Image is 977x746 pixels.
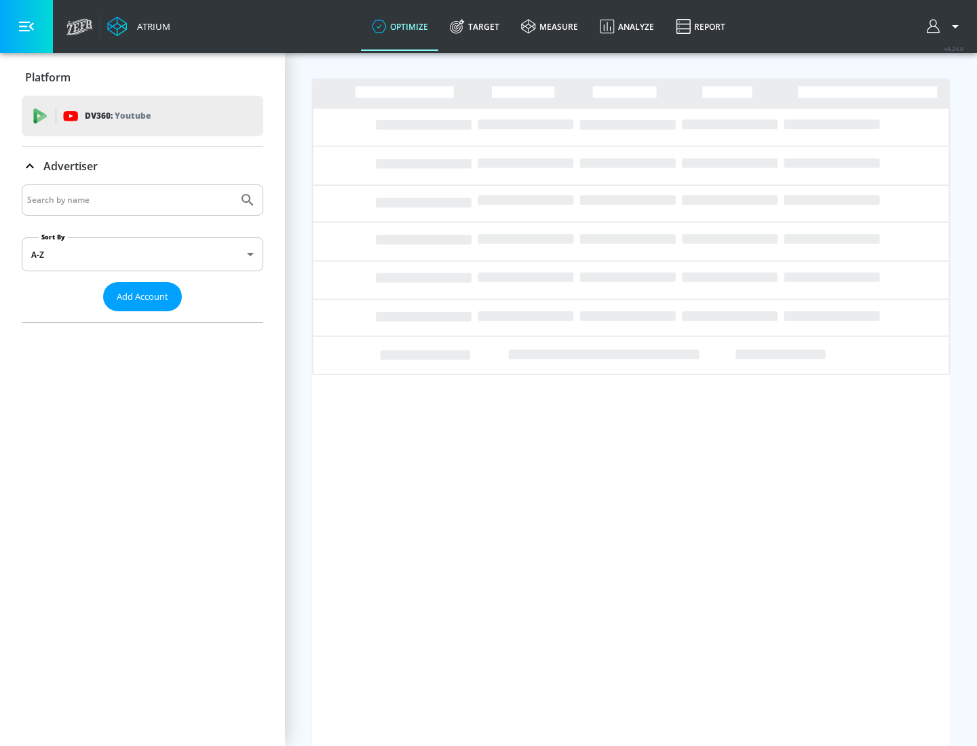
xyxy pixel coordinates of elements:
div: Atrium [132,20,170,33]
a: measure [510,2,589,51]
p: Platform [25,70,71,85]
button: Add Account [103,282,182,311]
div: Platform [22,58,263,96]
a: Atrium [107,16,170,37]
div: DV360: Youtube [22,96,263,136]
span: Add Account [117,289,168,305]
label: Sort By [39,233,68,241]
p: Youtube [115,109,151,123]
p: Advertiser [43,159,98,174]
a: Analyze [589,2,665,51]
div: Advertiser [22,184,263,322]
a: optimize [361,2,439,51]
p: DV360: [85,109,151,123]
span: v 4.24.0 [944,45,963,52]
div: Advertiser [22,147,263,185]
nav: list of Advertiser [22,311,263,322]
div: A-Z [22,237,263,271]
a: Target [439,2,510,51]
input: Search by name [27,191,233,209]
a: Report [665,2,736,51]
